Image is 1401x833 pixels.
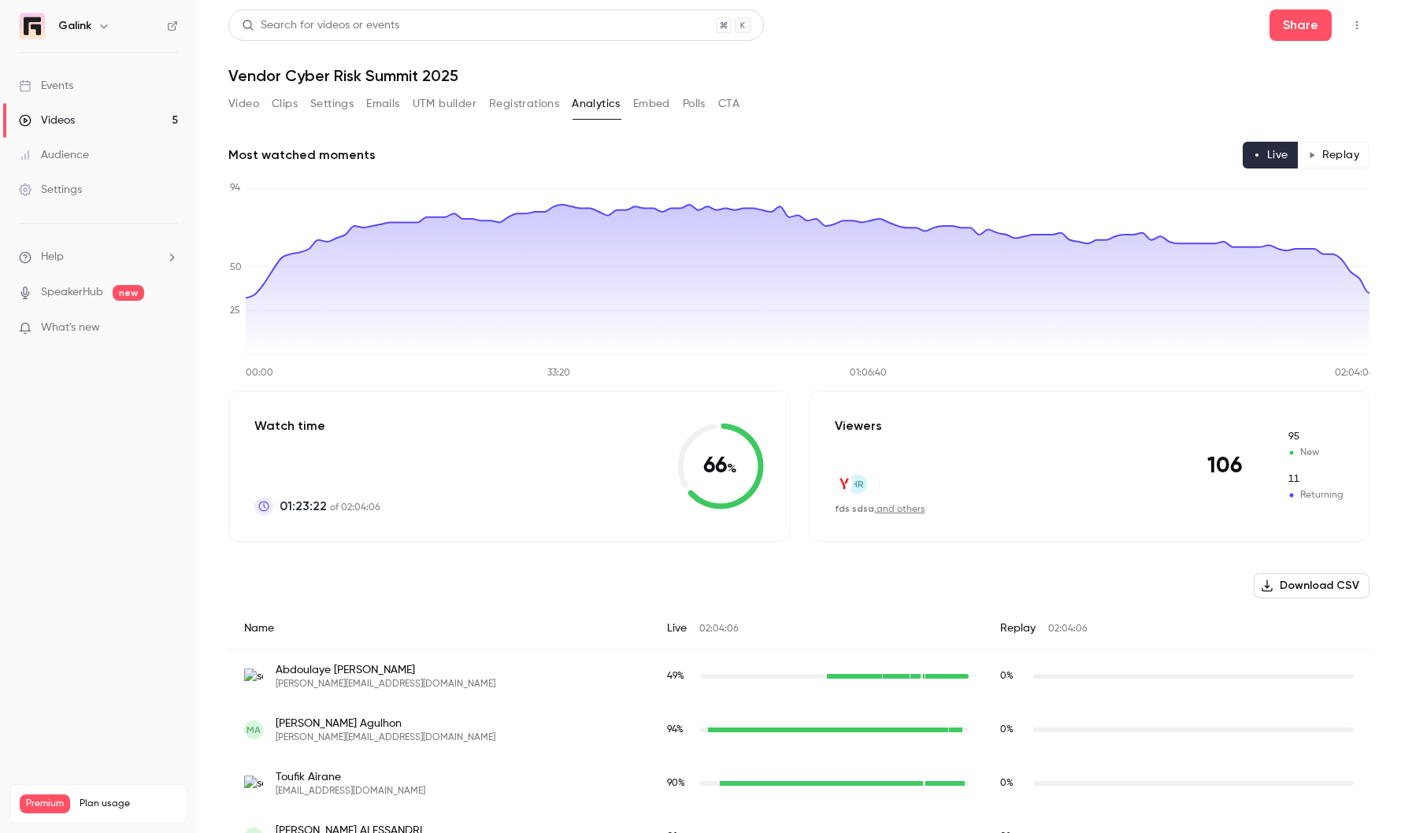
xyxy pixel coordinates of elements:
[276,678,495,690] span: [PERSON_NAME][EMAIL_ADDRESS][DOMAIN_NAME]
[1287,446,1344,460] span: New
[41,320,100,336] span: What's new
[1048,624,1087,634] span: 02:04:06
[1254,573,1369,598] button: Download CSV
[276,662,495,678] span: Abdoulaye [PERSON_NAME]
[718,91,739,117] button: CTA
[667,672,684,681] span: 49 %
[280,497,327,516] span: 01:23:22
[633,91,670,117] button: Embed
[1243,142,1299,168] button: Live
[683,91,706,117] button: Polls
[984,608,1369,650] div: Replay
[1000,725,1014,735] span: 0 %
[850,368,887,378] tspan: 01:06:40
[19,113,75,128] div: Videos
[228,703,1369,757] div: marianne.agulhon@gmail.com
[1287,488,1344,502] span: Returning
[1335,368,1374,378] tspan: 02:04:06
[276,731,495,744] span: [PERSON_NAME][EMAIL_ADDRESS][DOMAIN_NAME]
[80,798,177,810] span: Plan usage
[836,475,853,492] img: yandex.com
[228,757,1369,810] div: toufik.airane@securityfortech.com
[246,368,273,378] tspan: 00:00
[20,794,70,813] span: Premium
[244,668,263,685] img: sodecoton.cm
[228,650,1369,704] div: abdoulaye.abdourahman@sodecoton.cm
[230,183,240,193] tspan: 94
[19,78,73,94] div: Events
[254,416,380,435] p: Watch time
[1287,472,1344,487] span: Returning
[1000,776,1025,790] span: Replay watch time
[835,503,874,514] span: fds sdsa
[276,769,425,785] span: Toufik Airane
[413,91,476,117] button: UTM builder
[244,776,263,792] img: securityfortech.com
[276,785,425,798] span: [EMAIL_ADDRESS][DOMAIN_NAME]
[228,146,376,165] h2: Most watched moments
[19,147,89,163] div: Audience
[228,91,259,117] button: Video
[1000,779,1014,788] span: 0 %
[651,608,984,650] div: Live
[58,18,91,34] h6: Galink
[280,497,380,516] p: of 02:04:06
[572,91,621,117] button: Analytics
[1298,142,1369,168] button: Replay
[113,285,144,301] span: new
[230,306,240,316] tspan: 25
[1287,430,1344,444] span: New
[272,91,298,117] button: Clips
[41,284,103,301] a: SpeakerHub
[851,477,864,491] span: HR
[667,725,684,735] span: 94 %
[41,249,64,265] span: Help
[667,723,692,737] span: Live watch time
[276,716,495,731] span: [PERSON_NAME] Agulhon
[366,91,399,117] button: Emails
[489,91,559,117] button: Registrations
[1000,672,1014,681] span: 0 %
[835,416,882,435] p: Viewers
[1269,9,1332,41] button: Share
[667,776,692,790] span: Live watch time
[667,779,685,788] span: 90 %
[862,458,880,509] img: captain-team.net
[1344,13,1369,38] button: Top Bar Actions
[310,91,354,117] button: Settings
[228,608,651,650] div: Name
[230,263,242,272] tspan: 50
[835,502,925,516] div: ,
[877,505,925,514] a: and others
[19,249,178,265] li: help-dropdown-opener
[246,723,261,737] span: MA
[667,669,692,683] span: Live watch time
[20,13,45,39] img: Galink
[19,182,82,198] div: Settings
[242,17,399,34] div: Search for videos or events
[547,368,570,378] tspan: 33:20
[1000,669,1025,683] span: Replay watch time
[228,66,1369,85] h1: Vendor Cyber Risk Summit 2025
[1000,723,1025,737] span: Replay watch time
[699,624,738,634] span: 02:04:06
